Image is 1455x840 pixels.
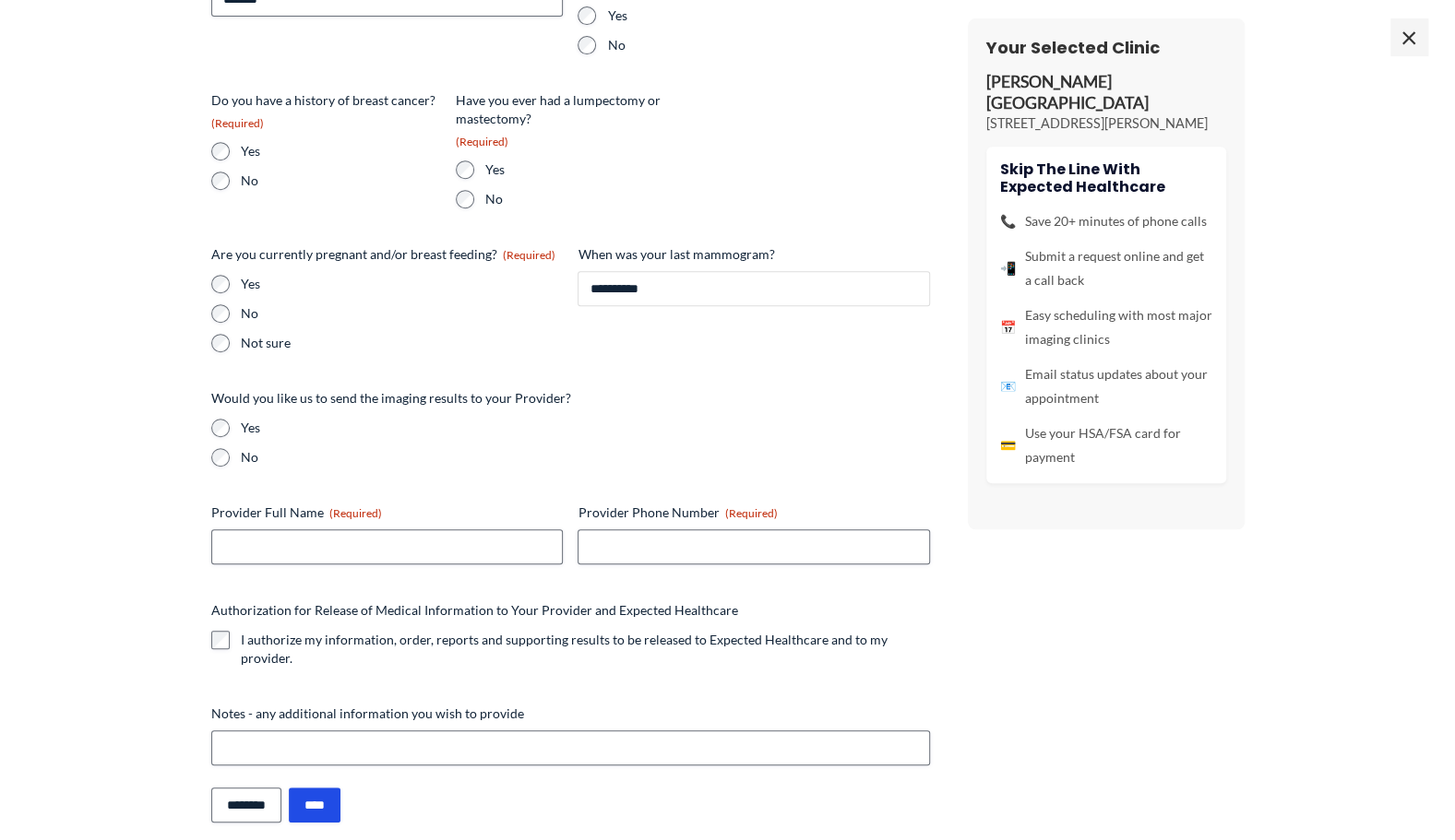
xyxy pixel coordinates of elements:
span: (Required) [503,248,555,262]
span: (Required) [329,506,382,520]
label: Yes [241,419,931,437]
legend: Have you ever had a lumpectomy or mastectomy? [456,91,686,149]
label: Yes [485,160,686,179]
legend: Would you like us to send the imaging results to your Provider? [211,389,571,408]
li: Easy scheduling with most major imaging clinics [1000,303,1212,351]
label: I authorize my information, order, reports and supporting results to be released to Expected Heal... [241,631,931,668]
span: (Required) [211,116,264,130]
label: No [241,448,931,467]
label: No [607,36,807,54]
label: Yes [607,6,807,25]
span: 📞 [1000,209,1016,233]
label: Notes - any additional information you wish to provide [211,704,931,723]
label: Provider Full Name [211,503,564,522]
legend: Do you have a history of breast cancer? [211,91,441,131]
label: When was your last mammogram? [578,245,930,264]
p: [STREET_ADDRESS][PERSON_NAME] [986,114,1226,133]
li: Save 20+ minutes of phone calls [1000,209,1212,233]
label: No [241,304,564,323]
legend: Are you currently pregnant and/or breast feeding? [211,245,555,264]
label: No [485,190,686,208]
span: (Required) [724,506,777,520]
li: Submit a request online and get a call back [1000,244,1212,292]
label: Yes [241,275,564,293]
label: Yes [241,142,441,160]
span: 📧 [1000,374,1016,398]
span: × [1390,18,1427,55]
label: No [241,172,441,190]
span: 📅 [1000,315,1016,339]
span: (Required) [456,135,508,148]
h3: Your Selected Clinic [986,37,1226,58]
legend: Authorization for Release of Medical Information to Your Provider and Expected Healthcare [211,601,738,620]
span: 💳 [1000,433,1016,457]
label: Not sure [241,334,564,352]
h4: Skip the line with Expected Healthcare [1000,160,1212,195]
label: Provider Phone Number [578,503,930,522]
p: [PERSON_NAME][GEOGRAPHIC_DATA] [986,72,1226,114]
li: Email status updates about your appointment [1000,362,1212,410]
li: Use your HSA/FSA card for payment [1000,421,1212,469]
span: 📲 [1000,256,1016,280]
